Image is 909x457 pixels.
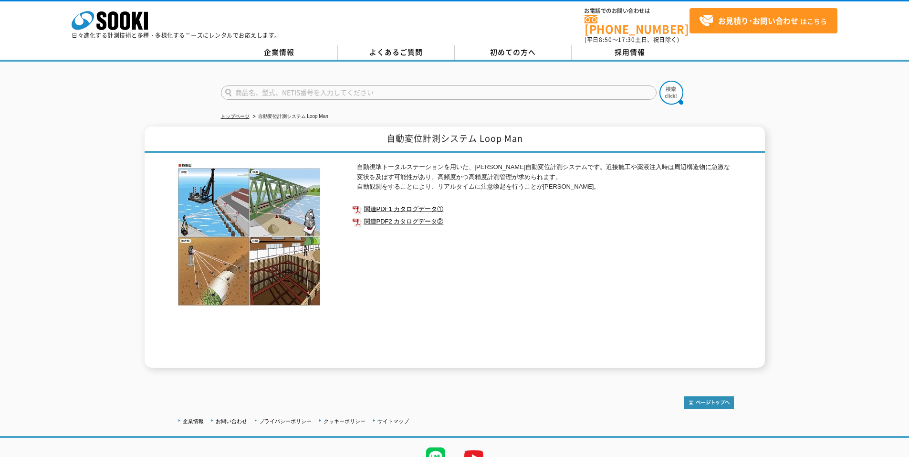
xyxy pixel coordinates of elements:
a: 企業情報 [183,418,204,424]
span: お電話でのお問い合わせは [585,8,690,14]
a: サイトマップ [377,418,409,424]
a: お問い合わせ [216,418,247,424]
strong: お見積り･お問い合わせ [718,15,798,26]
span: 17:30 [618,35,635,44]
img: btn_search.png [659,81,683,105]
a: 関連PDF2 カタログデータ② [352,215,734,228]
p: 日々進化する計測技術と多種・多様化するニーズにレンタルでお応えします。 [72,32,281,38]
span: (平日 ～ 土日、祝日除く) [585,35,679,44]
li: 自動変位計測システム Loop Man [251,112,328,122]
a: 初めての方へ [455,45,572,60]
h1: 自動変位計測システム Loop Man [145,127,765,153]
a: トップページ [221,114,250,119]
a: お見積り･お問い合わせはこちら [690,8,837,33]
a: クッキーポリシー [324,418,366,424]
img: トップページへ [684,396,734,409]
input: 商品名、型式、NETIS番号を入力してください [221,85,657,100]
a: [PHONE_NUMBER] [585,15,690,34]
p: 自動視準トータルステーションを用いた、[PERSON_NAME]自動変位計測システムです。近接施工や薬液注入時は周辺構造物に急激な変状を及ぼす可能性があり、高頻度かつ高精度計測管理が求められます... [357,162,734,192]
a: 企業情報 [221,45,338,60]
a: プライバシーポリシー [259,418,312,424]
span: 8:50 [599,35,612,44]
span: はこちら [699,14,827,28]
span: 初めての方へ [490,47,536,57]
a: 採用情報 [572,45,689,60]
a: よくあるご質問 [338,45,455,60]
a: 関連PDF1 カタログデータ① [352,203,734,215]
img: 自動変位計測システム Loop Man [176,162,324,306]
